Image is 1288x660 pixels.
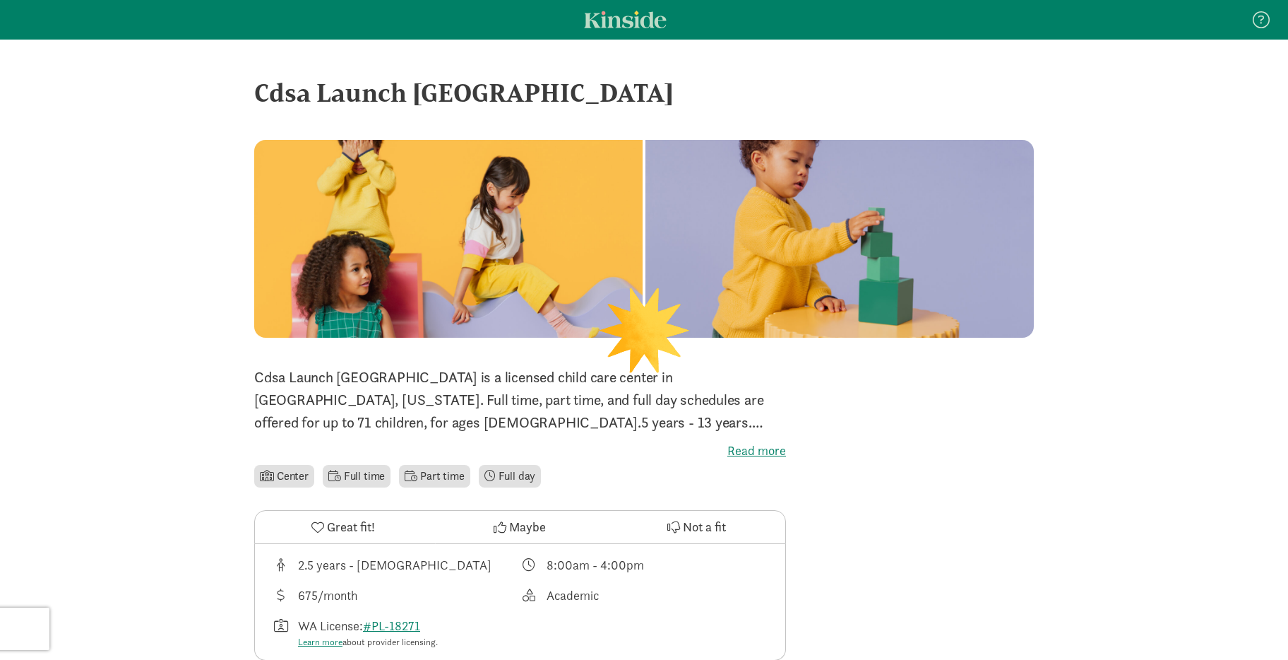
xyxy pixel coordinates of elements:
div: Class schedule [520,555,769,574]
div: Average tuition for this program [272,586,520,605]
a: Learn more [298,636,342,648]
div: 8:00am - 4:00pm [547,555,644,574]
label: Read more [254,442,786,459]
span: Great fit! [327,517,375,536]
button: Maybe [431,511,608,543]
div: Academic [547,586,599,605]
div: about provider licensing. [298,635,438,649]
li: Full day [479,465,542,488]
div: Age range for children that this provider cares for [272,555,520,574]
div: License number [272,616,520,649]
div: WA License: [298,616,438,649]
div: Cdsa Launch [GEOGRAPHIC_DATA] [254,73,1034,112]
button: Not a fit [609,511,785,543]
li: Part time [399,465,470,488]
span: Maybe [509,517,546,536]
a: #PL-18271 [363,618,420,634]
button: Great fit! [255,511,431,543]
a: Kinside [584,11,667,28]
li: Full time [323,465,390,488]
li: Center [254,465,314,488]
div: This provider's education philosophy [520,586,769,605]
span: Not a fit [683,517,726,536]
div: 2.5 years - [DEMOGRAPHIC_DATA] [298,555,491,574]
p: Cdsa Launch [GEOGRAPHIC_DATA] is a licensed child care center in [GEOGRAPHIC_DATA], [US_STATE]. F... [254,366,786,434]
div: 675/month [298,586,357,605]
